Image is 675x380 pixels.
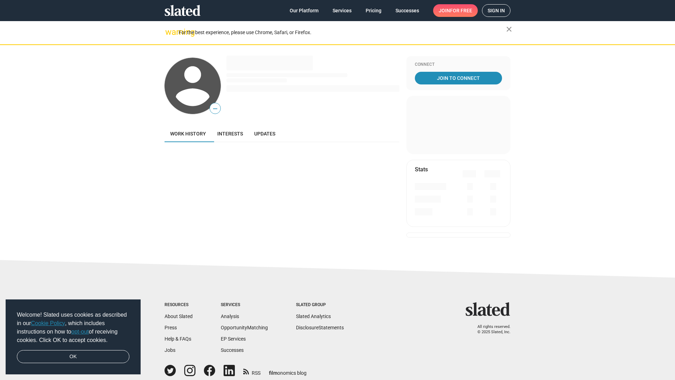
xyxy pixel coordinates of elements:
[296,302,344,308] div: Slated Group
[165,313,193,319] a: About Slated
[450,4,472,17] span: for free
[360,4,387,17] a: Pricing
[165,347,175,353] a: Jobs
[416,72,501,84] span: Join To Connect
[165,302,193,308] div: Resources
[212,125,249,142] a: Interests
[6,299,141,375] div: cookieconsent
[217,131,243,137] span: Interests
[327,4,357,17] a: Services
[505,25,513,33] mat-icon: close
[165,28,174,36] mat-icon: warning
[165,336,191,342] a: Help & FAQs
[170,131,206,137] span: Work history
[221,336,246,342] a: EP Services
[415,166,428,173] mat-card-title: Stats
[243,366,261,376] a: RSS
[221,313,239,319] a: Analysis
[221,325,268,330] a: OpportunityMatching
[17,311,129,344] span: Welcome! Slated uses cookies as described in our , which includes instructions on how to of recei...
[269,370,277,376] span: film
[179,28,506,37] div: For the best experience, please use Chrome, Safari, or Firefox.
[269,364,307,376] a: filmonomics blog
[31,320,65,326] a: Cookie Policy
[488,5,505,17] span: Sign in
[366,4,381,17] span: Pricing
[290,4,319,17] span: Our Platform
[470,324,510,335] p: All rights reserved. © 2025 Slated, Inc.
[221,302,268,308] div: Services
[221,347,244,353] a: Successes
[296,313,331,319] a: Slated Analytics
[296,325,344,330] a: DisclosureStatements
[482,4,510,17] a: Sign in
[415,72,502,84] a: Join To Connect
[249,125,281,142] a: Updates
[415,62,502,68] div: Connect
[333,4,352,17] span: Services
[284,4,324,17] a: Our Platform
[396,4,419,17] span: Successes
[439,4,472,17] span: Join
[71,329,89,335] a: opt-out
[390,4,425,17] a: Successes
[165,125,212,142] a: Work history
[254,131,275,137] span: Updates
[433,4,478,17] a: Joinfor free
[210,104,220,113] span: —
[165,325,177,330] a: Press
[17,350,129,363] a: dismiss cookie message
